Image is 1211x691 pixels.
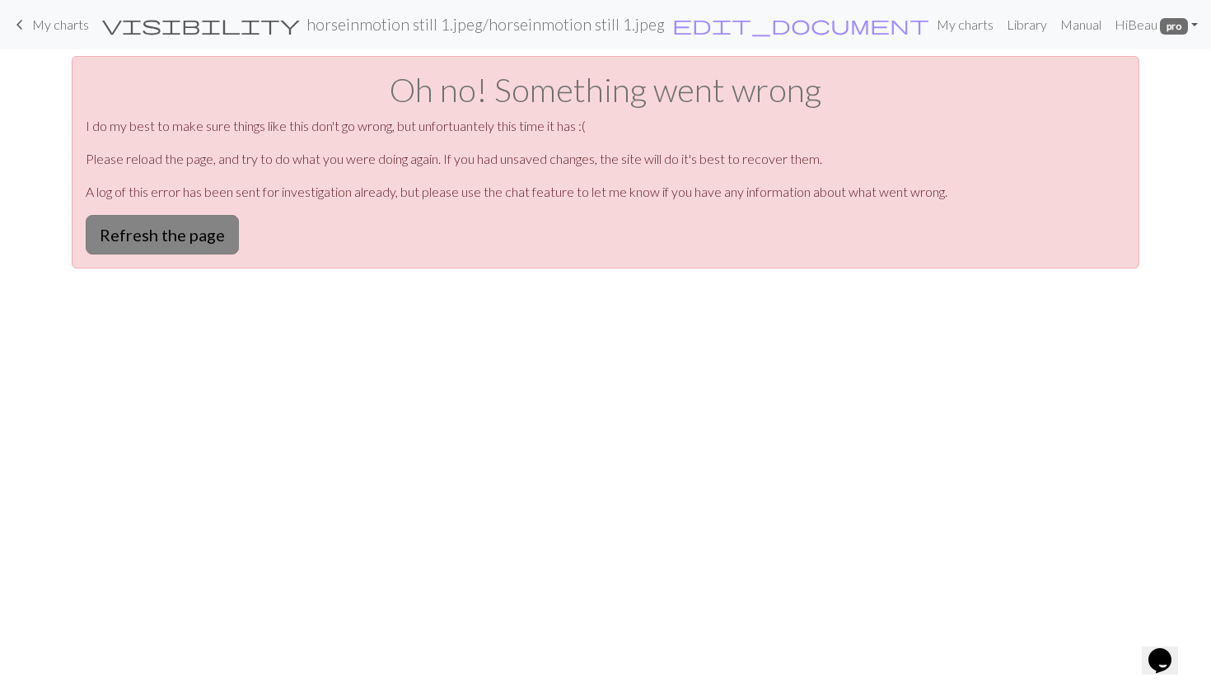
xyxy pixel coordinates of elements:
h2: horseinmotion still 1.jpeg / horseinmotion still 1.jpeg [306,15,665,34]
p: A log of this error has been sent for investigation already, but please use the chat feature to l... [86,182,1125,202]
a: Library [1000,8,1054,41]
a: My charts [930,8,1000,41]
p: Please reload the page, and try to do what you were doing again. If you had unsaved changes, the ... [86,149,1125,169]
p: I do my best to make sure things like this don't go wrong, but unfortuantely this time it has :( [86,116,1125,136]
span: visibility [102,13,300,36]
a: Manual [1054,8,1108,41]
h1: Oh no! Something went wrong [86,70,1125,110]
span: pro [1160,18,1188,35]
span: My charts [32,16,89,32]
a: HiBeau pro [1108,8,1204,41]
button: Refresh the page [86,215,239,254]
span: keyboard_arrow_left [10,13,30,36]
span: edit_document [672,13,929,36]
a: My charts [10,11,89,39]
iframe: chat widget [1142,625,1195,675]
